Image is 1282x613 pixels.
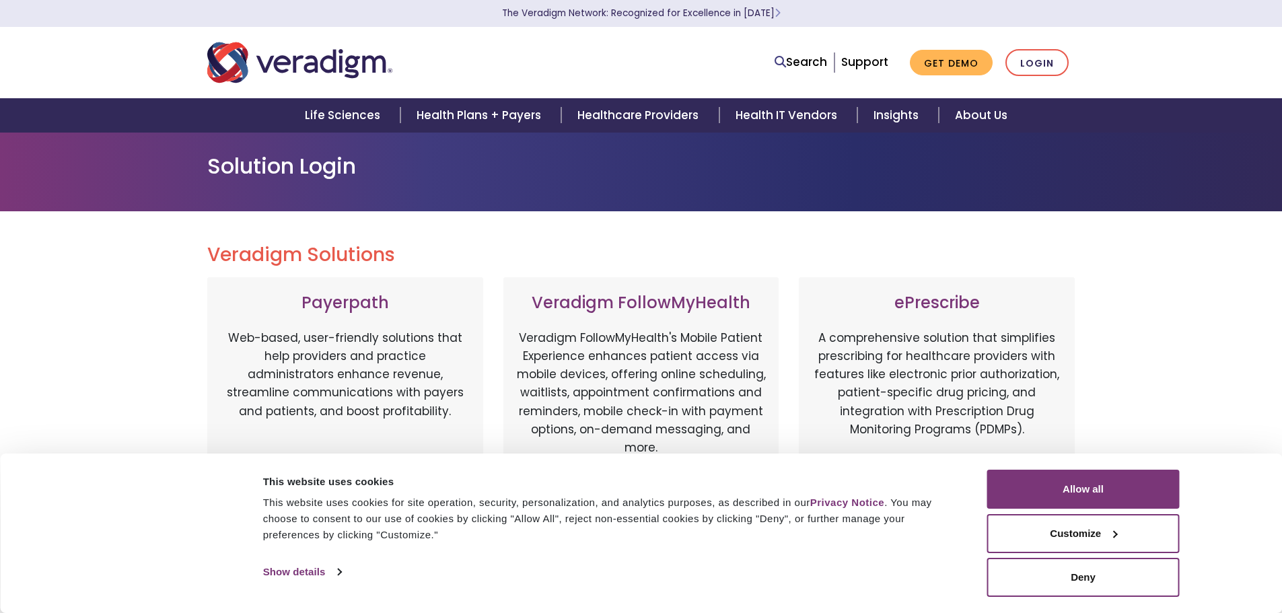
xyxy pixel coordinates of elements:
[517,293,766,313] h3: Veradigm FollowMyHealth
[207,153,1075,179] h1: Solution Login
[207,40,392,85] img: Veradigm logo
[812,293,1061,313] h3: ePrescribe
[987,514,1180,553] button: Customize
[263,474,957,490] div: This website uses cookies
[775,53,827,71] a: Search
[812,329,1061,470] p: A comprehensive solution that simplifies prescribing for healthcare providers with features like ...
[289,98,400,133] a: Life Sciences
[221,293,470,313] h3: Payerpath
[987,470,1180,509] button: Allow all
[939,98,1024,133] a: About Us
[400,98,561,133] a: Health Plans + Payers
[221,329,470,470] p: Web-based, user-friendly solutions that help providers and practice administrators enhance revenu...
[857,98,939,133] a: Insights
[775,7,781,20] span: Learn More
[910,50,993,76] a: Get Demo
[841,54,888,70] a: Support
[561,98,719,133] a: Healthcare Providers
[263,562,341,582] a: Show details
[719,98,857,133] a: Health IT Vendors
[1005,49,1069,77] a: Login
[263,495,957,543] div: This website uses cookies for site operation, security, personalization, and analytics purposes, ...
[207,244,1075,266] h2: Veradigm Solutions
[502,7,781,20] a: The Veradigm Network: Recognized for Excellence in [DATE]Learn More
[810,497,884,508] a: Privacy Notice
[987,558,1180,597] button: Deny
[517,329,766,457] p: Veradigm FollowMyHealth's Mobile Patient Experience enhances patient access via mobile devices, o...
